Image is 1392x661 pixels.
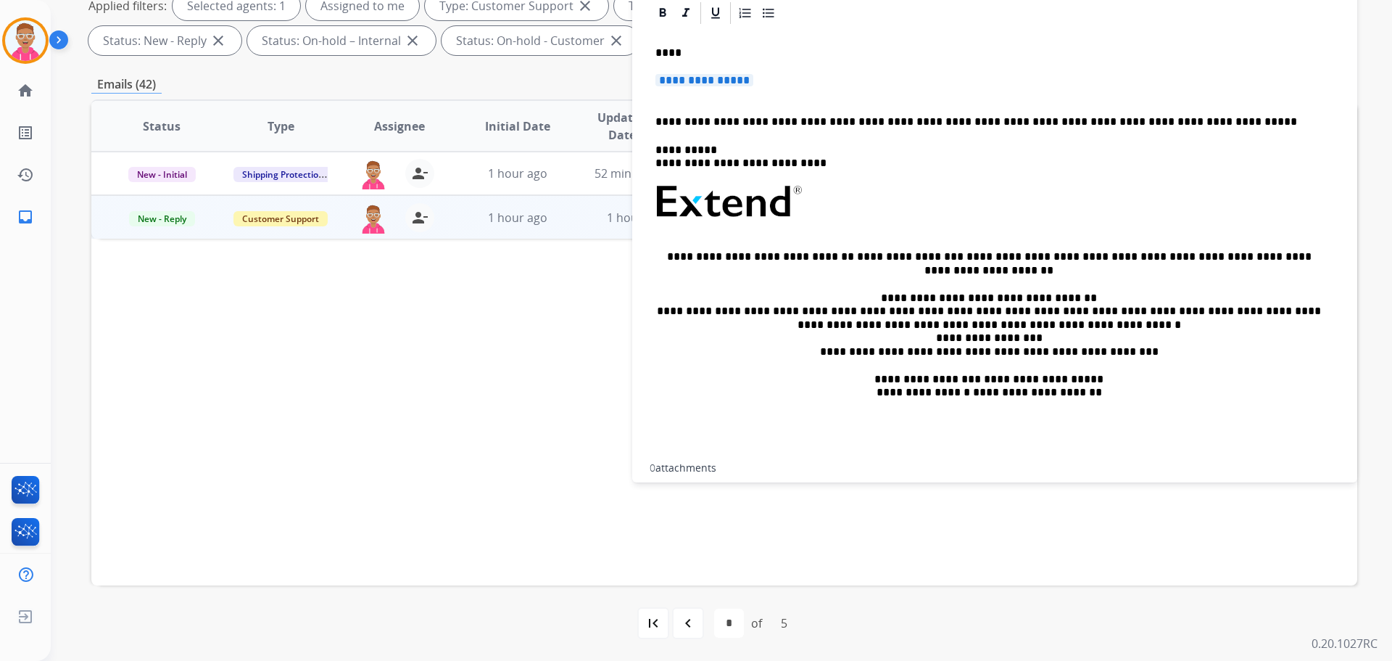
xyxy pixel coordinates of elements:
mat-icon: first_page [645,615,662,632]
img: agent-avatar [359,159,388,189]
img: agent-avatar [359,203,388,234]
span: Updated Date [589,109,655,144]
span: 52 minutes ago [594,165,679,181]
div: Italic [675,2,697,24]
span: New - Reply [129,211,195,226]
mat-icon: close [404,32,421,49]
div: Bold [652,2,674,24]
span: 0 [650,461,655,475]
div: Ordered List [734,2,756,24]
div: Status: On-hold - Customer [442,26,639,55]
div: Status: On-hold – Internal [247,26,436,55]
mat-icon: navigate_before [679,615,697,632]
mat-icon: person_remove [411,165,428,182]
mat-icon: close [608,32,625,49]
mat-icon: list_alt [17,124,34,141]
div: attachments [650,461,716,475]
span: Type [268,118,294,135]
span: 1 hour ago [488,210,547,226]
div: Bullet List [758,2,779,24]
div: 5 [769,609,799,638]
div: of [751,615,762,632]
p: 0.20.1027RC [1312,635,1377,652]
span: Customer Support [233,211,328,226]
span: 1 hour ago [488,165,547,181]
span: 1 hour ago [607,210,666,226]
mat-icon: inbox [17,208,34,226]
div: Status: New - Reply [88,26,241,55]
p: Emails (42) [91,75,162,94]
span: New - Initial [128,167,196,182]
mat-icon: person_remove [411,209,428,226]
span: Assignee [374,118,425,135]
span: Initial Date [485,118,550,135]
img: avatar [5,20,46,61]
span: Status [143,118,181,135]
mat-icon: close [210,32,227,49]
mat-icon: history [17,166,34,184]
span: Shipping Protection [233,167,333,182]
div: Underline [705,2,726,24]
mat-icon: home [17,82,34,99]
